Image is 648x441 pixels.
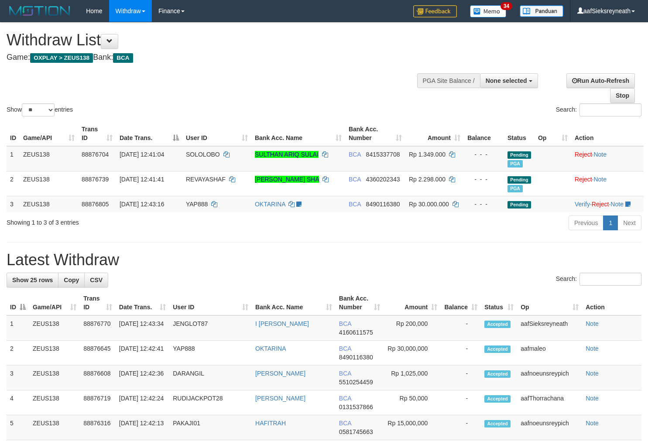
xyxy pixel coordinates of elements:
[113,53,133,63] span: BCA
[569,215,603,230] a: Previous
[7,53,423,62] h4: Game: Bank:
[517,415,582,440] td: aafnoeunsreypich
[586,395,599,402] a: Note
[58,273,85,287] a: Copy
[84,273,108,287] a: CSV
[571,171,644,196] td: ·
[566,73,635,88] a: Run Auto-Refresh
[20,196,78,212] td: ZEUS138
[349,151,361,158] span: BCA
[586,320,599,327] a: Note
[586,345,599,352] a: Note
[366,201,400,208] span: Copy 8490116380 to clipboard
[366,151,400,158] span: Copy 8415337708 to clipboard
[575,151,592,158] a: Reject
[169,366,252,390] td: DARANGIL
[441,291,481,315] th: Balance: activate to sort column ascending
[579,273,641,286] input: Search:
[517,341,582,366] td: aafmaleo
[504,121,535,146] th: Status
[413,5,457,17] img: Feedback.jpg
[29,415,80,440] td: ZEUS138
[251,121,345,146] th: Bank Acc. Name: activate to sort column ascending
[186,176,226,183] span: REVAYASHAF
[467,150,501,159] div: - - -
[441,415,481,440] td: -
[384,341,441,366] td: Rp 30,000,000
[29,315,80,341] td: ZEUS138
[467,200,501,209] div: - - -
[349,176,361,183] span: BCA
[345,121,405,146] th: Bank Acc. Number: activate to sort column ascending
[7,196,20,212] td: 3
[339,428,373,435] span: Copy 0581745663 to clipboard
[480,73,538,88] button: None selected
[186,151,220,158] span: SOLOLOBO
[252,291,336,315] th: Bank Acc. Name: activate to sort column ascending
[339,379,373,386] span: Copy 5510254459 to clipboard
[593,176,607,183] a: Note
[520,5,563,17] img: panduan.png
[481,291,517,315] th: Status: activate to sort column ascending
[255,395,305,402] a: [PERSON_NAME]
[7,366,29,390] td: 3
[12,277,53,284] span: Show 25 rows
[80,315,116,341] td: 88876770
[441,315,481,341] td: -
[417,73,480,88] div: PGA Site Balance /
[484,395,511,403] span: Accepted
[116,121,182,146] th: Date Trans.: activate to sort column descending
[169,291,252,315] th: User ID: activate to sort column ascending
[586,420,599,427] a: Note
[409,151,446,158] span: Rp 1.349.000
[384,291,441,315] th: Amount: activate to sort column ascending
[575,176,592,183] a: Reject
[484,321,511,328] span: Accepted
[571,146,644,171] td: ·
[339,345,351,352] span: BCA
[517,291,582,315] th: Op: activate to sort column ascending
[116,341,169,366] td: [DATE] 12:42:41
[82,201,109,208] span: 88876805
[610,88,635,103] a: Stop
[20,121,78,146] th: Game/API: activate to sort column ascending
[603,215,618,230] a: 1
[339,320,351,327] span: BCA
[90,277,103,284] span: CSV
[255,420,286,427] a: HAFITRAH
[7,315,29,341] td: 1
[575,201,590,208] a: Verify
[182,121,251,146] th: User ID: activate to sort column ascending
[82,151,109,158] span: 88876704
[116,366,169,390] td: [DATE] 12:42:36
[64,277,79,284] span: Copy
[7,291,29,315] th: ID: activate to sort column descending
[409,201,449,208] span: Rp 30.000.000
[7,341,29,366] td: 2
[20,171,78,196] td: ZEUS138
[29,390,80,415] td: ZEUS138
[517,315,582,341] td: aafSieksreyneath
[82,176,109,183] span: 88876739
[255,320,309,327] a: I [PERSON_NAME]
[339,370,351,377] span: BCA
[535,121,571,146] th: Op: activate to sort column ascending
[7,273,58,287] a: Show 25 rows
[80,341,116,366] td: 88876645
[384,390,441,415] td: Rp 50,000
[384,366,441,390] td: Rp 1,025,000
[7,4,73,17] img: MOTION_logo.png
[339,420,351,427] span: BCA
[507,176,531,184] span: Pending
[610,201,624,208] a: Note
[409,176,446,183] span: Rp 2.298.000
[29,341,80,366] td: ZEUS138
[7,415,29,440] td: 5
[80,390,116,415] td: 88876719
[169,415,252,440] td: PAKAJI01
[116,415,169,440] td: [DATE] 12:42:13
[507,160,523,168] span: Marked by aafnoeunsreypich
[405,121,464,146] th: Amount: activate to sort column ascending
[80,415,116,440] td: 88876316
[507,201,531,209] span: Pending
